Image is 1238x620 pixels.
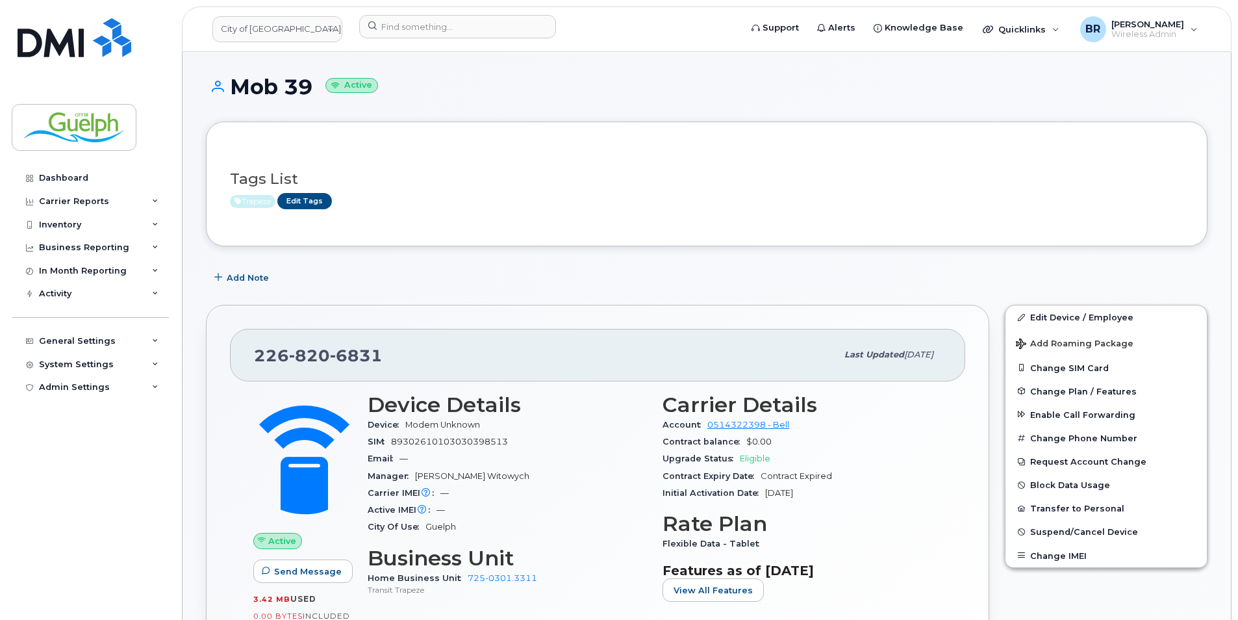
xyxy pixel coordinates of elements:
[368,505,436,515] span: Active IMEI
[253,595,290,604] span: 3.42 MB
[230,171,1183,187] h3: Tags List
[368,522,425,532] span: City Of Use
[227,272,269,284] span: Add Note
[399,454,408,463] span: —
[1030,409,1135,419] span: Enable Call Forwarding
[663,437,746,446] span: Contract balance
[436,505,445,515] span: —
[761,471,832,481] span: Contract Expired
[206,266,280,289] button: Add Note
[663,471,761,481] span: Contract Expiry Date
[405,420,480,430] span: Modem Unknown
[253,560,353,583] button: Send Message
[1030,527,1138,537] span: Suspend/Cancel Device
[663,454,740,463] span: Upgrade Status
[230,195,275,208] span: Active
[290,594,316,604] span: used
[368,393,647,417] h3: Device Details
[663,578,764,602] button: View All Features
[1005,473,1207,497] button: Block Data Usage
[1005,450,1207,473] button: Request Account Change
[765,488,793,498] span: [DATE]
[368,573,468,583] span: Home Business Unit
[746,437,772,446] span: $0.00
[254,346,383,365] span: 226
[844,350,904,359] span: Last updated
[1005,497,1207,520] button: Transfer to Personal
[325,78,378,93] small: Active
[904,350,933,359] span: [DATE]
[277,193,332,209] a: Edit Tags
[663,563,942,578] h3: Features as of [DATE]
[368,420,405,430] span: Device
[1016,339,1133,351] span: Add Roaming Package
[663,393,942,417] h3: Carrier Details
[663,512,942,536] h3: Rate Plan
[1005,380,1207,403] button: Change Plan / Features
[468,573,537,583] a: 725-0301.3311
[1005,520,1207,543] button: Suspend/Cancel Device
[368,454,399,463] span: Email
[274,565,342,578] span: Send Message
[289,346,330,365] span: 820
[663,488,765,498] span: Initial Activation Date
[206,75,1207,98] h1: Mob 39
[415,471,529,481] span: [PERSON_NAME] Witowych
[663,420,707,430] span: Account
[368,584,647,595] p: Transit Trapeze
[368,488,440,498] span: Carrier IMEI
[368,471,415,481] span: Manager
[674,584,753,597] span: View All Features
[1005,305,1207,329] a: Edit Device / Employee
[425,522,456,532] span: Guelph
[740,454,770,463] span: Eligible
[1005,403,1207,426] button: Enable Call Forwarding
[368,547,647,570] h3: Business Unit
[1005,329,1207,356] button: Add Roaming Package
[368,437,391,446] span: SIM
[1030,386,1137,396] span: Change Plan / Features
[707,420,789,430] a: 0514322398 - Bell
[330,346,383,365] span: 6831
[1005,426,1207,450] button: Change Phone Number
[1005,356,1207,380] button: Change SIM Card
[1005,544,1207,567] button: Change IMEI
[440,488,449,498] span: —
[391,437,508,446] span: 89302610103030398513
[663,539,766,549] span: Flexible Data - Tablet
[268,535,296,547] span: Active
